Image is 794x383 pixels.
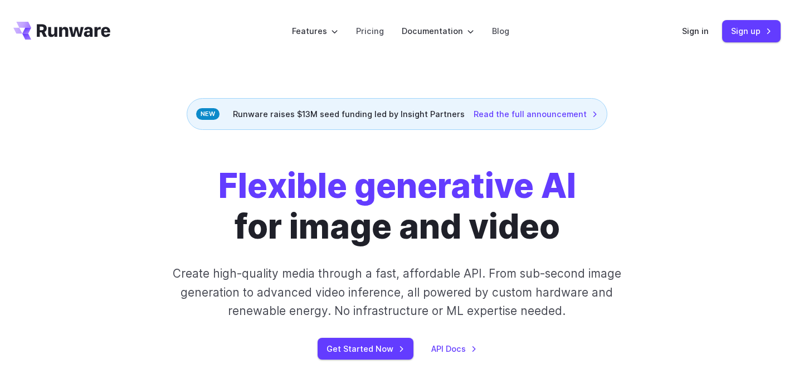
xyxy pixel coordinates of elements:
[682,25,709,37] a: Sign in
[474,108,598,120] a: Read the full announcement
[187,98,607,130] div: Runware raises $13M seed funding led by Insight Partners
[218,166,576,246] h1: for image and video
[292,25,338,37] label: Features
[492,25,509,37] a: Blog
[218,165,576,206] strong: Flexible generative AI
[152,264,642,320] p: Create high-quality media through a fast, affordable API. From sub-second image generation to adv...
[722,20,781,42] a: Sign up
[13,22,110,40] a: Go to /
[431,342,477,355] a: API Docs
[402,25,474,37] label: Documentation
[318,338,413,360] a: Get Started Now
[356,25,384,37] a: Pricing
